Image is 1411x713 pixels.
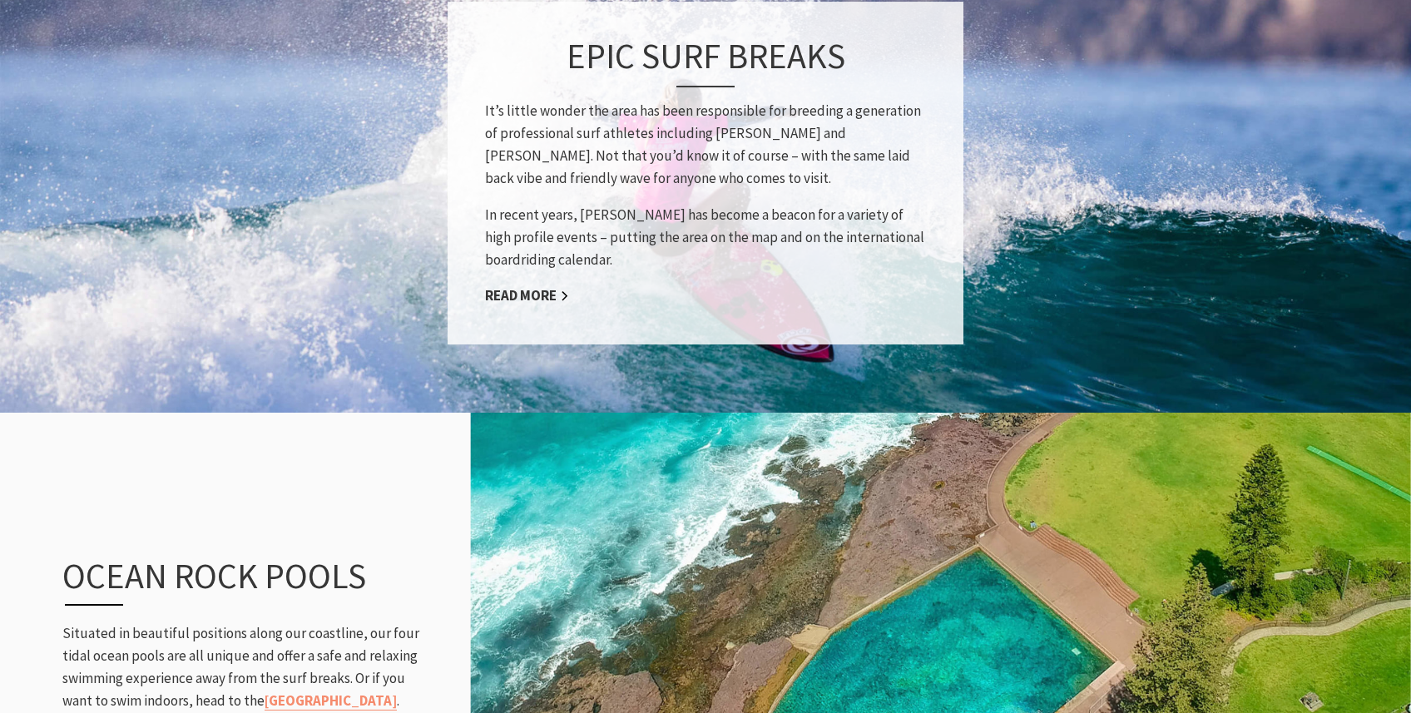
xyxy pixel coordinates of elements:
p: In recent years, [PERSON_NAME] has become a beacon for a variety of high profile events – putting... [485,204,926,272]
a: [GEOGRAPHIC_DATA] [265,691,397,711]
h3: Epic Surf Breaks [485,35,926,87]
p: Situated in beautiful positions along our coastline, our four tidal ocean pools are all unique an... [62,622,428,713]
p: It’s little wonder the area has been responsible for breeding a generation of professional surf a... [485,100,926,191]
h3: Ocean Rock Pools [62,555,392,605]
a: Read More [485,286,569,305]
